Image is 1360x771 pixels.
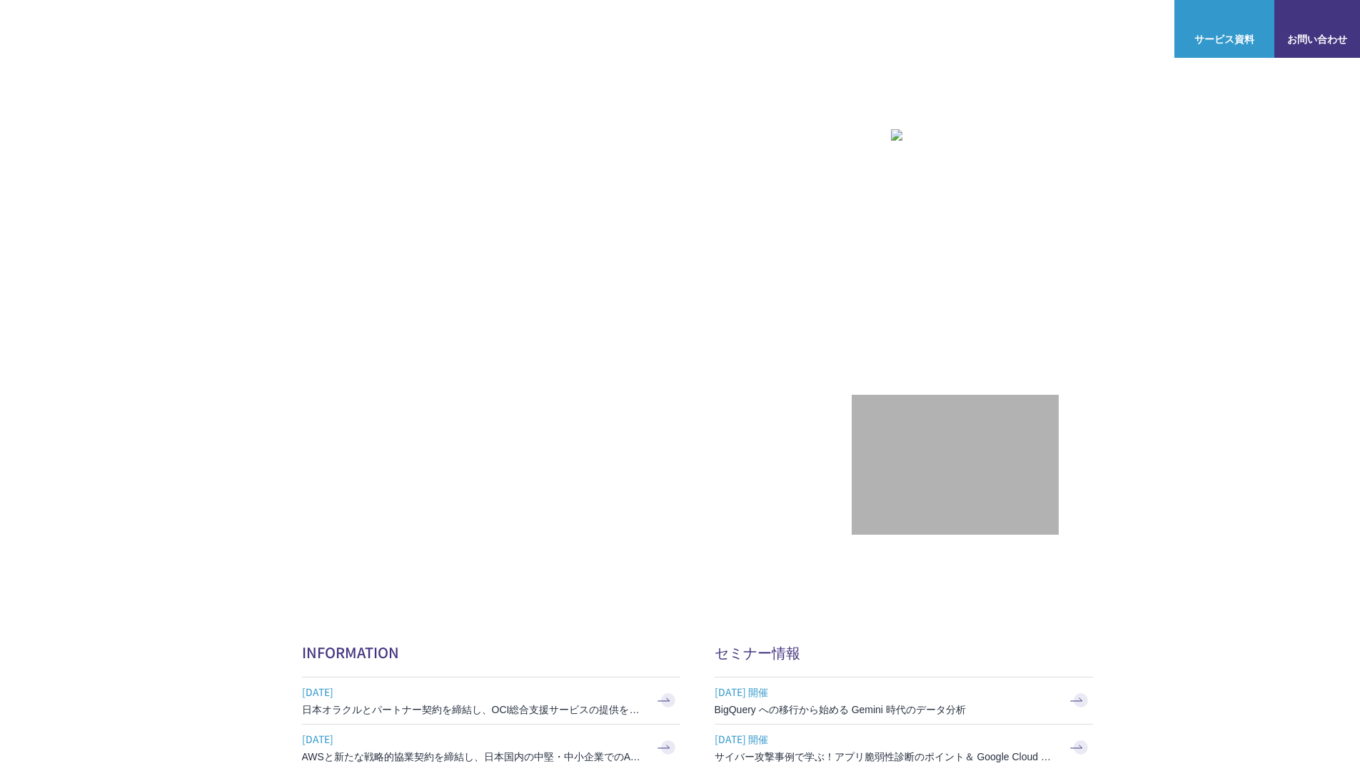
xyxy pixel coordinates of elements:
[302,681,645,702] span: [DATE]
[939,275,971,296] em: AWS
[1213,11,1236,28] img: AWS総合支援サービス C-Chorus サービス資料
[715,642,1093,662] h2: セミナー情報
[302,415,559,484] img: AWSとの戦略的協業契約 締結
[715,750,1057,764] h3: サイバー攻撃事例で学ぶ！アプリ脆弱性診断のポイント＆ Google Cloud セキュリティ対策
[302,642,680,662] h2: INFORMATION
[1306,11,1329,28] img: お問い合わせ
[680,21,715,36] p: 強み
[891,129,1019,258] img: AWSプレミアティアサービスパートナー
[743,21,797,36] p: サービス
[969,21,1009,36] a: 導入事例
[302,728,645,750] span: [DATE]
[302,725,680,771] a: [DATE] AWSと新たな戦略的協業契約を締結し、日本国内の中堅・中小企業でのAWS活用を加速
[1037,21,1092,36] p: ナレッジ
[1174,31,1274,46] span: サービス資料
[302,158,852,221] p: AWSの導入からコスト削減、 構成・運用の最適化からデータ活用まで 規模や業種業態を問わない マネージドサービスで
[880,416,1030,520] img: 契約件数
[715,702,1057,717] h3: BigQuery への移行から始める Gemini 時代のデータ分析
[302,750,645,764] h3: AWSと新たな戦略的協業契約を締結し、日本国内の中堅・中小企業でのAWS活用を加速
[1120,21,1160,36] a: ログイン
[302,702,645,717] h3: 日本オラクルとパートナー契約を締結し、OCI総合支援サービスの提供を開始
[302,677,680,724] a: [DATE] 日本オラクルとパートナー契約を締結し、OCI総合支援サービスの提供を開始
[715,725,1093,771] a: [DATE] 開催 サイバー攻撃事例で学ぶ！アプリ脆弱性診断のポイント＆ Google Cloud セキュリティ対策
[164,14,268,44] span: NHN テコラス AWS総合支援サービス
[21,11,268,46] a: AWS総合支援サービス C-Chorus NHN テコラスAWS総合支援サービス
[568,415,825,484] img: AWS請求代行サービス 統合管理プラン
[715,728,1057,750] span: [DATE] 開催
[1274,31,1360,46] span: お問い合わせ
[874,275,1037,330] p: 最上位プレミアティア サービスパートナー
[826,21,940,36] p: 業種別ソリューション
[715,681,1057,702] span: [DATE] 開催
[302,235,852,372] h1: AWS ジャーニーの 成功を実現
[715,677,1093,724] a: [DATE] 開催 BigQuery への移行から始める Gemini 時代のデータ分析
